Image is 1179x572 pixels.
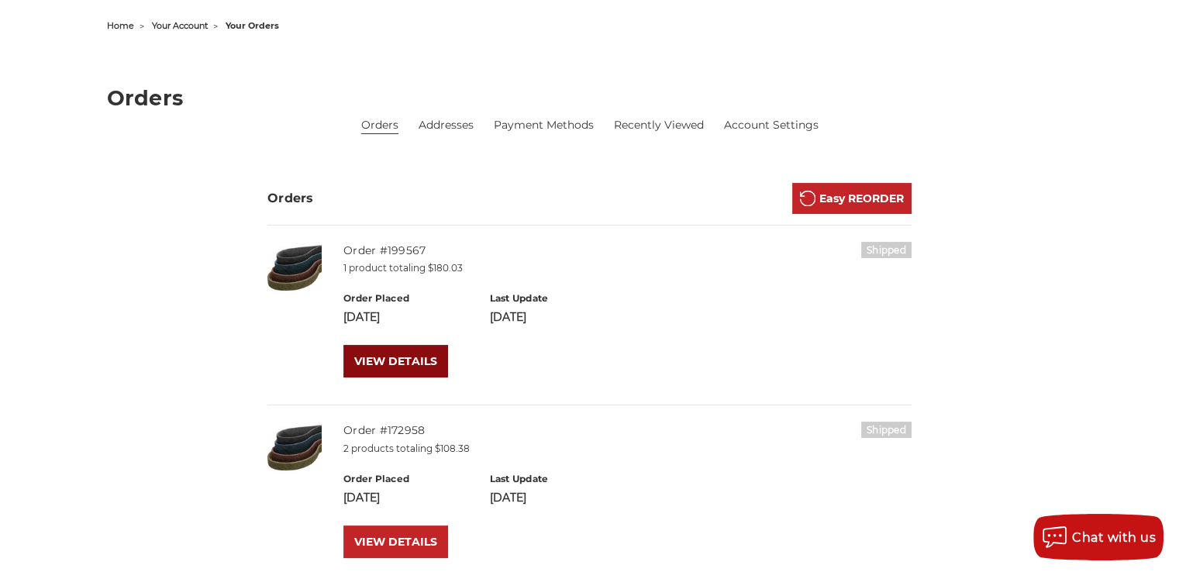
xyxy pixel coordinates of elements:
a: home [107,20,134,31]
p: 1 product totaling $180.03 [343,261,912,275]
li: Orders [361,117,398,134]
a: Addresses [419,117,474,133]
p: 2 products totaling $108.38 [343,442,912,456]
h1: Orders [107,88,1073,109]
h6: Last Update [490,472,619,486]
h6: Order Placed [343,472,473,486]
span: [DATE] [343,310,380,324]
span: [DATE] [490,310,526,324]
button: Chat with us [1033,514,1163,560]
a: Payment Methods [494,117,594,133]
span: [DATE] [490,491,526,505]
a: VIEW DETAILS [343,525,448,558]
h3: Orders [267,189,314,208]
a: Order #172958 [343,423,425,437]
img: 6"x48" Surface Conditioning Sanding Belts [267,422,322,476]
span: your orders [226,20,279,31]
a: Recently Viewed [613,117,703,133]
span: [DATE] [343,491,380,505]
img: 6"x48" Surface Conditioning Sanding Belts [267,242,322,296]
h6: Shipped [861,422,912,438]
h6: Order Placed [343,291,473,305]
span: Chat with us [1072,530,1156,545]
a: Account Settings [723,117,818,133]
a: your account [152,20,208,31]
a: Order #199567 [343,243,426,257]
h6: Last Update [490,291,619,305]
h6: Shipped [861,242,912,258]
a: Easy REORDER [792,183,912,214]
a: VIEW DETAILS [343,345,448,377]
